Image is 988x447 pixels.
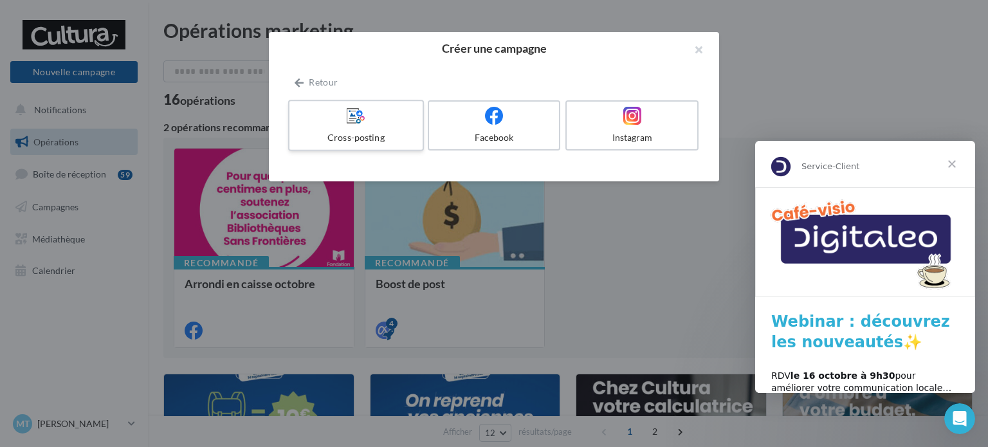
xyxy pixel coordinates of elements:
button: Retour [289,75,343,90]
div: Cross-posting [295,131,417,144]
div: RDV pour améliorer votre communication locale… et attirer plus de clients ! [16,229,204,267]
div: Instagram [572,131,692,144]
b: le 16 octobre à 9h30 [35,230,140,240]
div: Facebook [434,131,554,144]
iframe: Intercom live chat [944,403,975,434]
iframe: Intercom live chat message [755,141,975,393]
h2: Créer une campagne [289,42,699,54]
